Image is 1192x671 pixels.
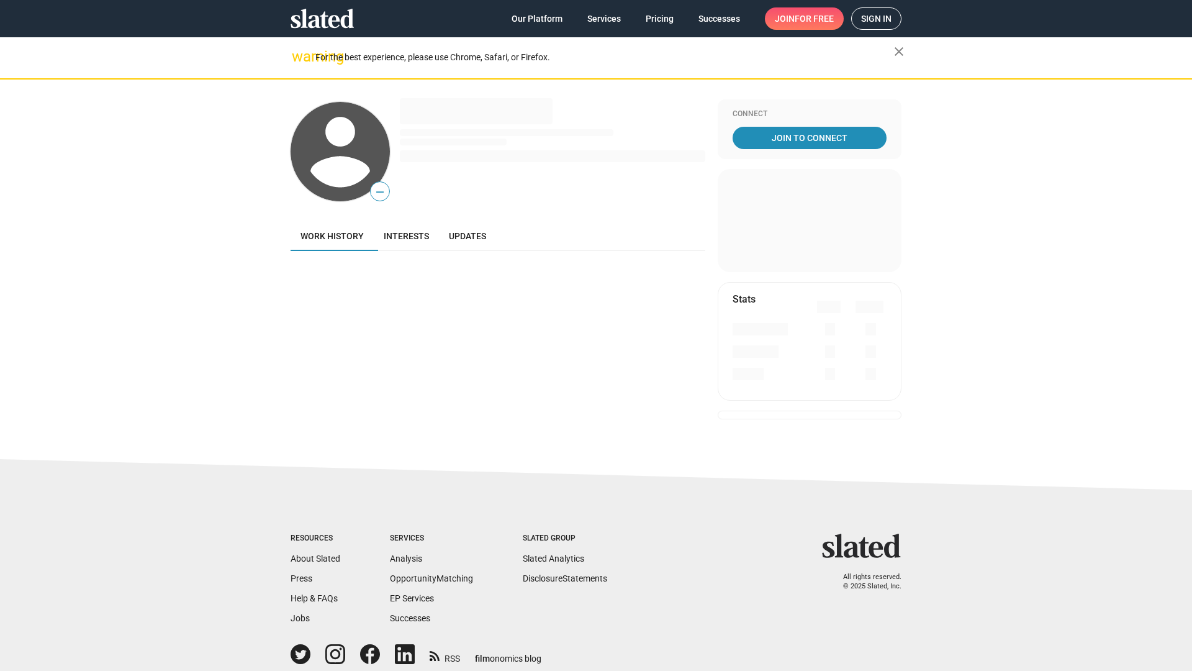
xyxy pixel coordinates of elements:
a: EP Services [390,593,434,603]
span: Join [775,7,834,30]
mat-icon: close [892,44,906,59]
mat-card-title: Stats [733,293,756,306]
a: Joinfor free [765,7,844,30]
a: Pricing [636,7,684,30]
span: Interests [384,231,429,241]
a: Services [577,7,631,30]
mat-icon: warning [292,49,307,64]
span: for free [795,7,834,30]
a: Interests [374,221,439,251]
a: Work history [291,221,374,251]
a: OpportunityMatching [390,573,473,583]
div: Slated Group [523,534,607,544]
a: filmonomics blog [475,643,541,665]
span: Updates [449,231,486,241]
a: RSS [430,646,460,665]
a: Jobs [291,613,310,623]
span: — [371,184,389,200]
span: Sign in [861,8,892,29]
span: film [475,654,490,664]
span: Join To Connect [735,127,884,149]
a: Analysis [390,554,422,564]
div: For the best experience, please use Chrome, Safari, or Firefox. [315,49,894,66]
div: Connect [733,109,887,119]
a: Successes [689,7,750,30]
a: Sign in [851,7,901,30]
span: Services [587,7,621,30]
span: Successes [698,7,740,30]
a: Join To Connect [733,127,887,149]
a: Our Platform [502,7,572,30]
a: Press [291,573,312,583]
a: Successes [390,613,430,623]
span: Work history [300,231,364,241]
p: All rights reserved. © 2025 Slated, Inc. [830,573,901,591]
span: Our Platform [512,7,562,30]
a: About Slated [291,554,340,564]
div: Services [390,534,473,544]
a: DisclosureStatements [523,573,607,583]
a: Slated Analytics [523,554,584,564]
a: Updates [439,221,496,251]
div: Resources [291,534,340,544]
span: Pricing [646,7,674,30]
a: Help & FAQs [291,593,338,603]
